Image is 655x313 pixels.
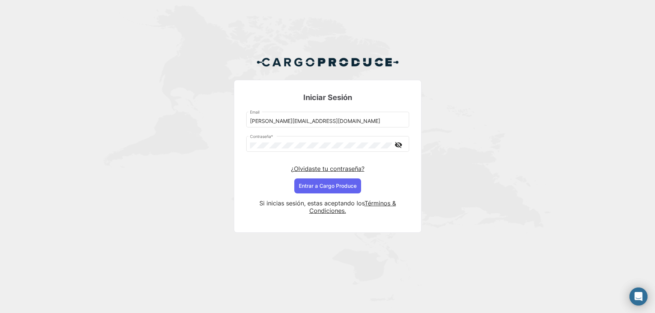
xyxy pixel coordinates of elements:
[256,53,399,71] img: Cargo Produce Logo
[250,118,405,124] input: Email
[629,288,647,306] div: Abrir Intercom Messenger
[246,92,409,103] h3: Iniciar Sesión
[294,178,361,193] button: Entrar a Cargo Produce
[291,165,364,172] a: ¿Olvidaste tu contraseña?
[309,199,396,214] a: Términos & Condiciones.
[394,140,403,150] mat-icon: visibility_off
[259,199,364,207] span: Si inicias sesión, estas aceptando los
